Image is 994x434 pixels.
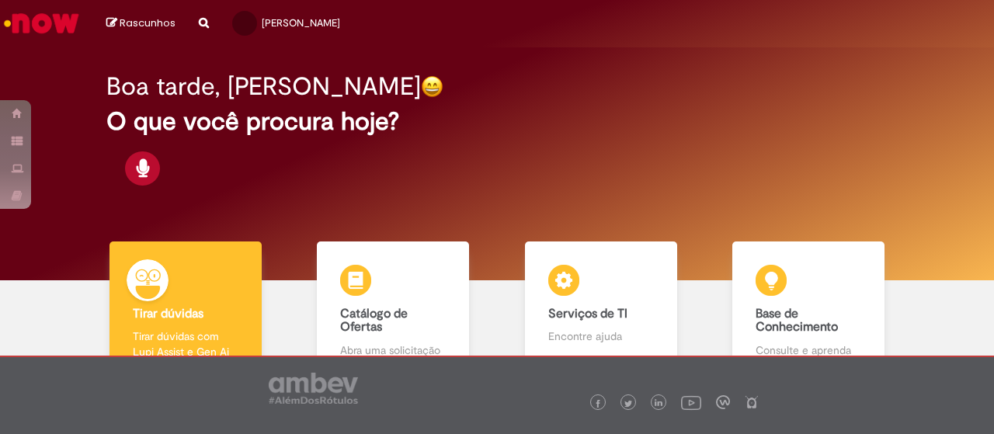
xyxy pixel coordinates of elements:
[290,241,498,376] a: Catálogo de Ofertas Abra uma solicitação
[340,342,446,358] p: Abra uma solicitação
[106,73,421,100] h2: Boa tarde, [PERSON_NAME]
[106,108,887,135] h2: O que você procura hoje?
[421,75,443,98] img: happy-face.png
[655,399,662,408] img: logo_footer_linkedin.png
[262,16,340,30] span: [PERSON_NAME]
[269,373,358,404] img: logo_footer_ambev_rotulo_gray.png
[594,400,602,408] img: logo_footer_facebook.png
[133,328,238,359] p: Tirar dúvidas com Lupi Assist e Gen Ai
[716,395,730,409] img: logo_footer_workplace.png
[548,328,654,344] p: Encontre ajuda
[745,395,759,409] img: logo_footer_naosei.png
[2,8,82,39] img: ServiceNow
[756,306,838,335] b: Base de Conhecimento
[756,342,861,358] p: Consulte e aprenda
[133,306,203,321] b: Tirar dúvidas
[340,306,408,335] b: Catálogo de Ofertas
[120,16,176,30] span: Rascunhos
[82,241,290,376] a: Tirar dúvidas Tirar dúvidas com Lupi Assist e Gen Ai
[705,241,913,376] a: Base de Conhecimento Consulte e aprenda
[548,306,627,321] b: Serviços de TI
[624,400,632,408] img: logo_footer_twitter.png
[497,241,705,376] a: Serviços de TI Encontre ajuda
[106,16,176,31] a: Rascunhos
[681,392,701,412] img: logo_footer_youtube.png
